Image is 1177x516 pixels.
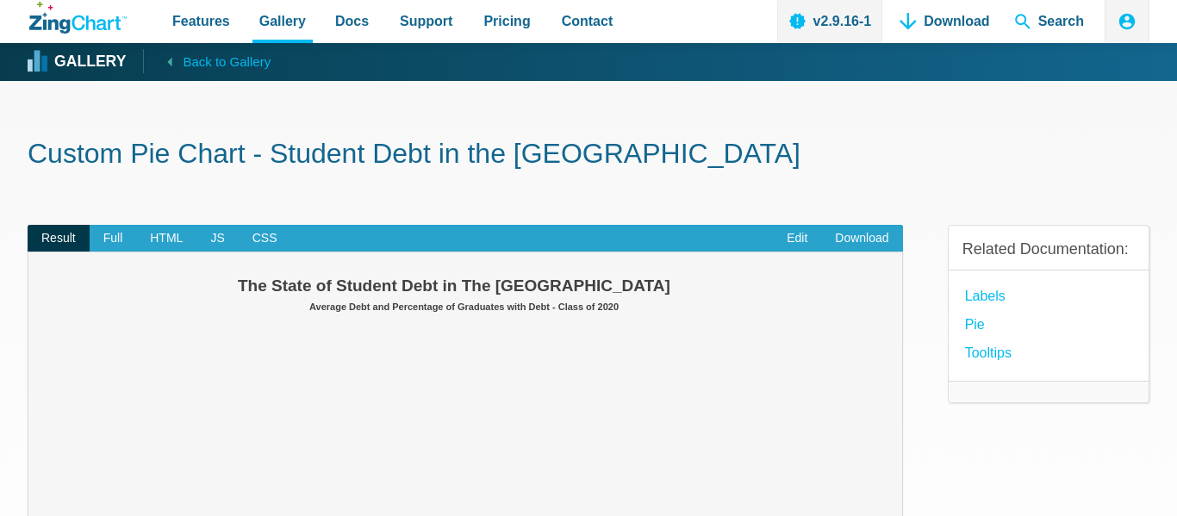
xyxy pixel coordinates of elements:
a: Labels [965,284,1006,308]
a: Edit [773,225,821,252]
h1: Custom Pie Chart - Student Debt in the [GEOGRAPHIC_DATA] [28,136,1149,175]
span: Full [90,225,137,252]
span: Gallery [259,9,306,33]
span: Pricing [483,9,530,33]
span: Back to Gallery [183,51,271,73]
span: Result [28,225,90,252]
span: Contact [562,9,613,33]
a: Tooltips [965,341,1012,364]
span: Support [400,9,452,33]
a: Pie [965,313,985,336]
a: Download [821,225,902,252]
a: Gallery [29,49,126,75]
span: Docs [335,9,369,33]
a: ZingChart Logo. Click to return to the homepage [29,2,127,34]
span: JS [196,225,238,252]
h3: Related Documentation: [962,239,1135,259]
span: HTML [136,225,196,252]
span: Features [172,9,230,33]
span: CSS [239,225,291,252]
a: Back to Gallery [143,49,271,73]
strong: Gallery [54,54,126,70]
